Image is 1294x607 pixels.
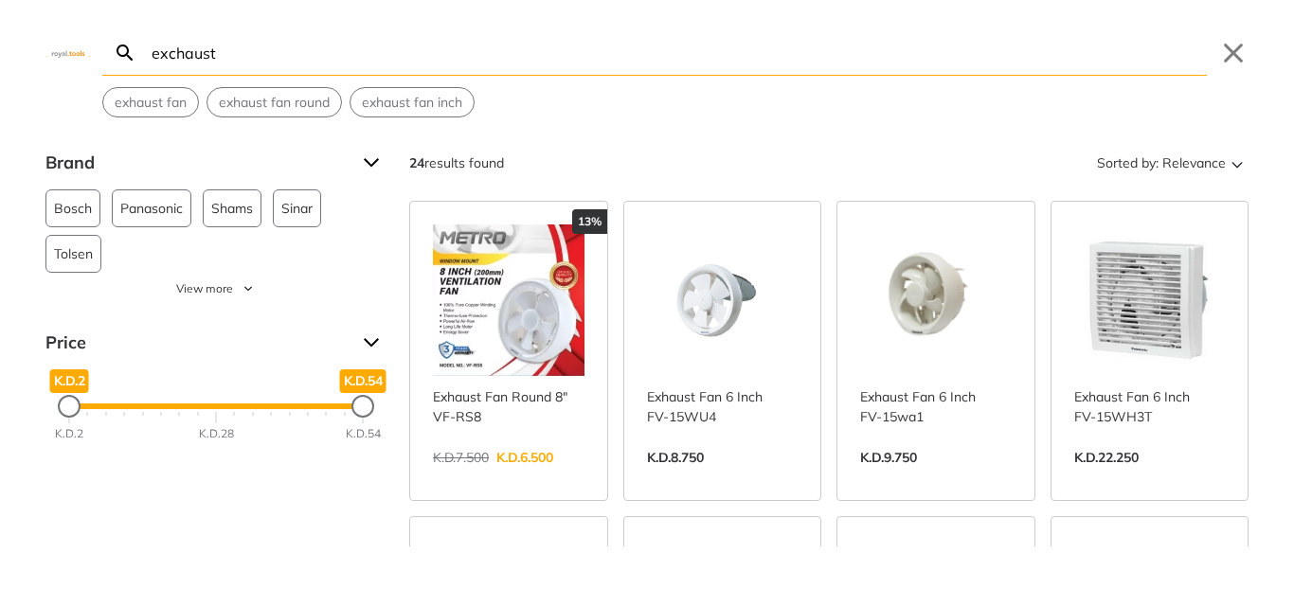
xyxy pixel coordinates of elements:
input: Search… [148,30,1207,75]
svg: Sort [1226,152,1249,174]
span: Bosch [54,190,92,226]
div: Maximum Price [351,395,374,418]
div: Minimum Price [58,395,81,418]
div: Suggestion: exhaust fan inch [350,87,475,117]
button: Sorted by:Relevance Sort [1093,148,1249,178]
div: K.D.28 [199,425,234,442]
span: exhaust fan [115,93,187,113]
span: Shams [211,190,253,226]
button: Select suggestion: exhaust fan round [207,88,341,116]
span: View more [176,280,233,297]
div: K.D.54 [346,425,381,442]
div: K.D.2 [55,425,83,442]
span: Sinar [281,190,313,226]
button: Sinar [273,189,321,227]
button: Shams [203,189,261,227]
span: Brand [45,148,349,178]
button: Bosch [45,189,100,227]
button: Close [1218,38,1249,68]
div: 13% [572,209,607,234]
button: Select suggestion: exhaust fan [103,88,198,116]
span: Relevance [1162,148,1226,178]
div: results found [409,148,504,178]
svg: Search [114,42,136,64]
span: Price [45,328,349,358]
span: exhaust fan inch [362,93,462,113]
button: Panasonic [112,189,191,227]
button: Tolsen [45,235,101,273]
strong: 24 [409,154,424,171]
span: exhaust fan round [219,93,330,113]
button: View more [45,280,386,297]
span: Panasonic [120,190,183,226]
img: Close [45,48,91,57]
div: Suggestion: exhaust fan round [207,87,342,117]
span: Tolsen [54,236,93,272]
div: Suggestion: exhaust fan [102,87,199,117]
button: Select suggestion: exhaust fan inch [350,88,474,116]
